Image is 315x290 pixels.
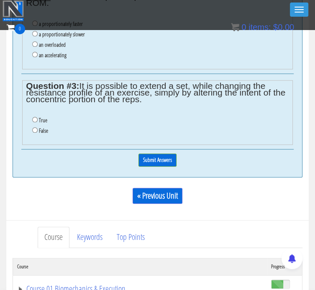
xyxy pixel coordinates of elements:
span: $ [273,23,278,32]
a: 0 [7,22,25,33]
span: items: [248,23,271,32]
a: « Previous Unit [133,188,182,204]
a: 0 items: $0.00 [231,23,294,32]
img: n1-education [3,0,24,21]
a: Top Points [110,227,151,248]
img: icon11.png [231,23,239,31]
legend: It is possible to extend a set, while changing the resistance profile of an exercise, simply by a... [26,83,289,103]
a: Course [38,227,69,248]
label: an accelerating [39,52,67,58]
label: False [39,127,48,134]
label: True [39,117,47,124]
span: 0 [15,24,25,34]
th: Course [13,258,267,275]
th: Progress [267,258,302,275]
a: Keywords [70,227,109,248]
input: Submit Answers [138,154,177,166]
strong: Question #3: [26,81,79,91]
span: 0 [241,23,246,32]
bdi: 0.00 [273,23,294,32]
